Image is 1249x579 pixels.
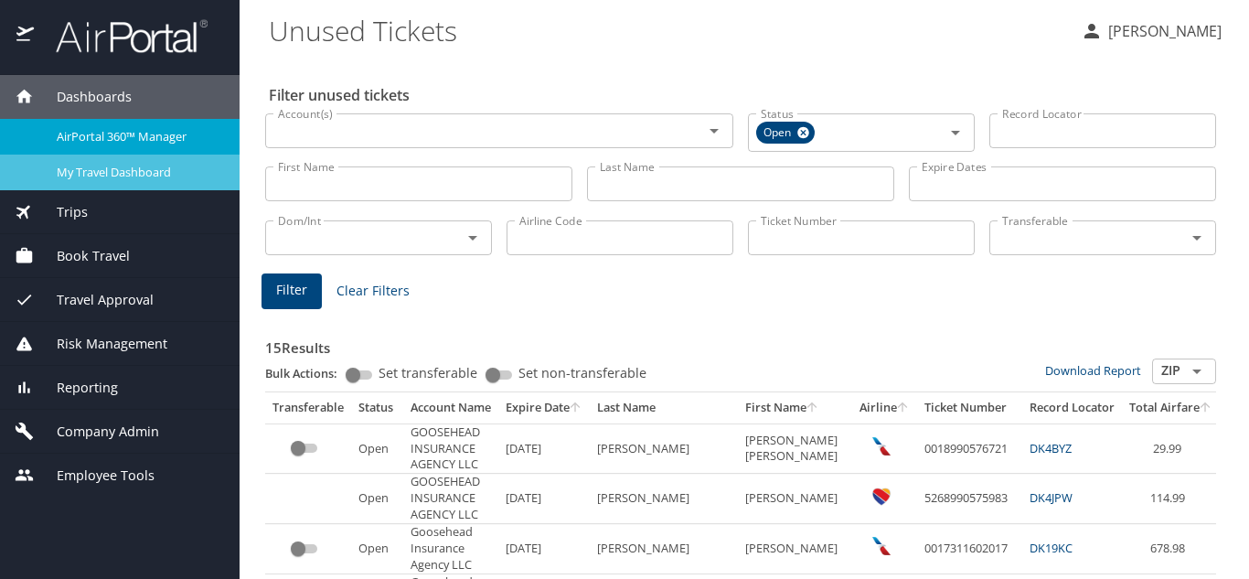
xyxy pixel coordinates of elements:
[590,392,738,424] th: Last Name
[34,422,159,442] span: Company Admin
[36,18,208,54] img: airportal-logo.png
[738,524,852,574] td: [PERSON_NAME]
[590,424,738,474] td: [PERSON_NAME]
[34,334,167,354] span: Risk Management
[1030,440,1072,456] a: DK4BYZ
[917,524,1022,574] td: 0017311602017
[272,400,344,416] div: Transferable
[872,488,891,506] img: Southwest Airlines
[1103,20,1222,42] p: [PERSON_NAME]
[403,474,498,523] td: GOOSEHEAD INSURANCE AGENCY LLC
[756,122,815,144] div: Open
[34,87,132,107] span: Dashboards
[403,524,498,574] td: Goosehead Insurance Agency LLC
[756,123,802,143] span: Open
[336,280,410,303] span: Clear Filters
[16,18,36,54] img: icon-airportal.png
[518,367,646,380] span: Set non-transferable
[265,365,352,381] p: Bulk Actions:
[1122,392,1220,424] th: Total Airfare
[34,290,154,310] span: Travel Approval
[265,327,1216,359] h3: 15 Results
[498,474,590,523] td: [DATE]
[1200,402,1212,414] button: sort
[379,367,477,380] span: Set transferable
[403,424,498,474] td: GOOSEHEAD INSURANCE AGENCY LLC
[351,524,403,574] td: Open
[701,118,727,144] button: Open
[852,392,917,424] th: Airline
[57,128,218,145] span: AirPortal 360™ Manager
[806,402,819,414] button: sort
[498,524,590,574] td: [DATE]
[269,80,1220,110] h2: Filter unused tickets
[351,392,403,424] th: Status
[738,392,852,424] th: First Name
[1184,225,1210,251] button: Open
[1045,362,1141,379] a: Download Report
[1073,15,1229,48] button: [PERSON_NAME]
[872,537,891,555] img: American Airlines
[738,474,852,523] td: [PERSON_NAME]
[57,164,218,181] span: My Travel Dashboard
[590,474,738,523] td: [PERSON_NAME]
[34,246,130,266] span: Book Travel
[1030,540,1073,556] a: DK19KC
[34,378,118,398] span: Reporting
[329,274,417,308] button: Clear Filters
[1122,524,1220,574] td: 678.98
[872,437,891,456] img: American Airlines
[917,474,1022,523] td: 5268990575983
[351,474,403,523] td: Open
[498,392,590,424] th: Expire Date
[269,2,1066,59] h1: Unused Tickets
[1122,424,1220,474] td: 29.99
[1022,392,1122,424] th: Record Locator
[1122,474,1220,523] td: 114.99
[262,273,322,309] button: Filter
[590,524,738,574] td: [PERSON_NAME]
[34,202,88,222] span: Trips
[897,402,910,414] button: sort
[276,279,307,302] span: Filter
[943,120,968,145] button: Open
[403,392,498,424] th: Account Name
[1030,489,1073,506] a: DK4JPW
[34,466,155,486] span: Employee Tools
[917,424,1022,474] td: 0018990576721
[570,402,582,414] button: sort
[460,225,486,251] button: Open
[917,392,1022,424] th: Ticket Number
[351,424,403,474] td: Open
[1184,359,1210,384] button: Open
[738,424,852,474] td: [PERSON_NAME] [PERSON_NAME]
[498,424,590,474] td: [DATE]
